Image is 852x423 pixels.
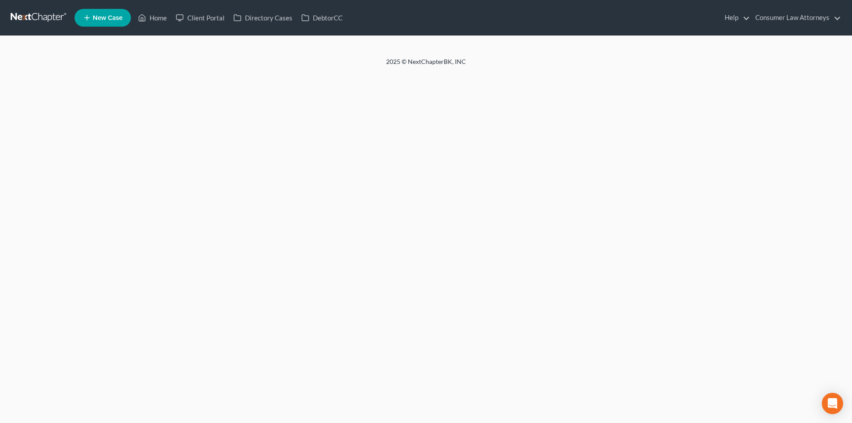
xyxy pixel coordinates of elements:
a: DebtorCC [297,10,347,26]
a: Consumer Law Attorneys [751,10,841,26]
a: Home [134,10,171,26]
a: Help [720,10,750,26]
new-legal-case-button: New Case [75,9,131,27]
div: 2025 © NextChapterBK, INC [173,57,679,73]
div: Open Intercom Messenger [822,393,843,414]
a: Directory Cases [229,10,297,26]
a: Client Portal [171,10,229,26]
